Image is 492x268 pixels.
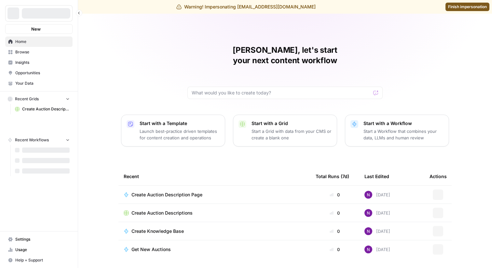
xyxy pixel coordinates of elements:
[445,3,489,11] a: Finish impersonation
[364,246,372,253] img: kedmmdess6i2jj5txyq6cw0yj4oc
[124,167,305,185] div: Recent
[15,80,70,86] span: Your Data
[5,68,73,78] a: Opportunities
[15,257,70,263] span: Help + Support
[364,191,390,199] div: [DATE]
[131,246,171,253] span: Get New Auctions
[15,39,70,45] span: Home
[316,246,354,253] div: 0
[364,167,389,185] div: Last Edited
[5,57,73,68] a: Insights
[15,96,39,102] span: Recent Grids
[15,49,70,55] span: Browse
[430,167,447,185] div: Actions
[15,70,70,76] span: Opportunities
[5,36,73,47] a: Home
[252,128,332,141] p: Start a Grid with data from your CMS or create a blank one
[131,191,202,198] span: Create Auction Description Page
[15,247,70,253] span: Usage
[15,60,70,65] span: Insights
[363,120,444,127] p: Start with a Workflow
[124,246,305,253] a: Get New Auctions
[316,191,354,198] div: 0
[363,128,444,141] p: Start a Workflow that combines your data, LLMs and human review
[5,234,73,245] a: Settings
[5,47,73,57] a: Browse
[187,45,383,66] h1: [PERSON_NAME], let's start your next content workflow
[5,255,73,265] button: Help + Support
[448,4,487,10] span: Finish impersonation
[124,210,305,216] a: Create Auction Descriptions
[364,191,372,199] img: kedmmdess6i2jj5txyq6cw0yj4oc
[124,191,305,198] a: Create Auction Description Page
[12,104,73,114] a: Create Auction Descriptions
[15,137,49,143] span: Recent Workflows
[131,210,193,216] span: Create Auction Descriptions
[5,245,73,255] a: Usage
[31,26,41,32] span: New
[15,236,70,242] span: Settings
[345,115,449,147] button: Start with a WorkflowStart a Workflow that combines your data, LLMs and human review
[316,210,354,216] div: 0
[5,78,73,89] a: Your Data
[252,120,332,127] p: Start with a Grid
[5,135,73,145] button: Recent Workflows
[131,228,184,234] span: Create Knowledge Base
[176,4,316,10] div: Warning! Impersonating [EMAIL_ADDRESS][DOMAIN_NAME]
[5,94,73,104] button: Recent Grids
[233,115,337,147] button: Start with a GridStart a Grid with data from your CMS or create a blank one
[121,115,225,147] button: Start with a TemplateLaunch best-practice driven templates for content creation and operations
[22,106,70,112] span: Create Auction Descriptions
[140,128,220,141] p: Launch best-practice driven templates for content creation and operations
[192,90,371,96] input: What would you like to create today?
[364,227,390,235] div: [DATE]
[5,24,73,34] button: New
[364,246,390,253] div: [DATE]
[140,120,220,127] p: Start with a Template
[364,227,372,235] img: kedmmdess6i2jj5txyq6cw0yj4oc
[316,167,349,185] div: Total Runs (7d)
[316,228,354,234] div: 0
[364,209,390,217] div: [DATE]
[124,228,305,234] a: Create Knowledge Base
[364,209,372,217] img: kedmmdess6i2jj5txyq6cw0yj4oc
